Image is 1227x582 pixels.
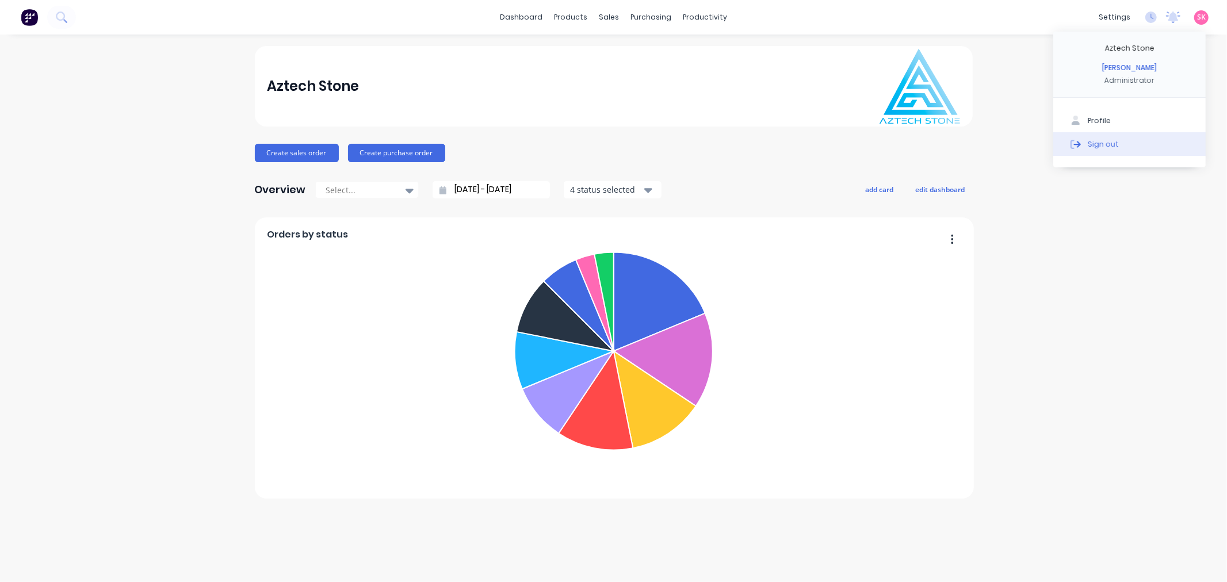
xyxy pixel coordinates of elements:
[625,9,677,26] div: purchasing
[1104,75,1155,86] div: Administrator
[548,9,593,26] div: products
[1088,116,1111,126] div: Profile
[880,49,960,124] img: Aztech Stone
[21,9,38,26] img: Factory
[494,9,548,26] a: dashboard
[1053,109,1206,132] button: Profile
[1197,12,1206,22] span: SK
[908,182,973,197] button: edit dashboard
[1105,43,1155,53] div: Aztech Stone
[255,178,306,201] div: Overview
[348,144,445,162] button: Create purchase order
[593,9,625,26] div: sales
[858,182,901,197] button: add card
[255,144,339,162] button: Create sales order
[677,9,733,26] div: productivity
[1102,63,1157,73] div: [PERSON_NAME]
[570,183,643,196] div: 4 status selected
[267,228,348,242] span: Orders by status
[1053,132,1206,155] button: Sign out
[1093,9,1136,26] div: settings
[1088,139,1119,149] div: Sign out
[564,181,662,198] button: 4 status selected
[267,75,359,98] div: Aztech Stone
